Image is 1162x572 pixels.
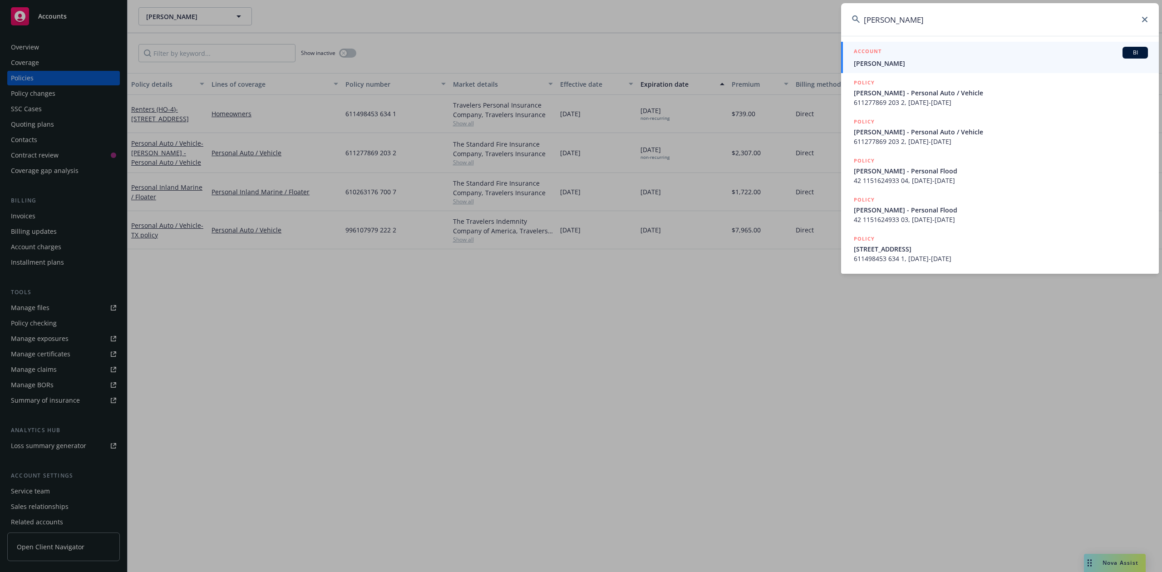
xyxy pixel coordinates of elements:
[854,88,1148,98] span: [PERSON_NAME] - Personal Auto / Vehicle
[841,73,1159,112] a: POLICY[PERSON_NAME] - Personal Auto / Vehicle611277869 203 2, [DATE]-[DATE]
[854,234,875,243] h5: POLICY
[854,59,1148,68] span: [PERSON_NAME]
[841,151,1159,190] a: POLICY[PERSON_NAME] - Personal Flood42 1151624933 04, [DATE]-[DATE]
[854,137,1148,146] span: 611277869 203 2, [DATE]-[DATE]
[854,127,1148,137] span: [PERSON_NAME] - Personal Auto / Vehicle
[854,195,875,204] h5: POLICY
[854,156,875,165] h5: POLICY
[841,3,1159,36] input: Search...
[841,112,1159,151] a: POLICY[PERSON_NAME] - Personal Auto / Vehicle611277869 203 2, [DATE]-[DATE]
[854,78,875,87] h5: POLICY
[841,229,1159,268] a: POLICY[STREET_ADDRESS]611498453 634 1, [DATE]-[DATE]
[854,254,1148,263] span: 611498453 634 1, [DATE]-[DATE]
[854,166,1148,176] span: [PERSON_NAME] - Personal Flood
[854,47,881,58] h5: ACCOUNT
[854,244,1148,254] span: [STREET_ADDRESS]
[854,117,875,126] h5: POLICY
[854,215,1148,224] span: 42 1151624933 03, [DATE]-[DATE]
[854,176,1148,185] span: 42 1151624933 04, [DATE]-[DATE]
[841,190,1159,229] a: POLICY[PERSON_NAME] - Personal Flood42 1151624933 03, [DATE]-[DATE]
[854,98,1148,107] span: 611277869 203 2, [DATE]-[DATE]
[854,205,1148,215] span: [PERSON_NAME] - Personal Flood
[841,42,1159,73] a: ACCOUNTBI[PERSON_NAME]
[1126,49,1144,57] span: BI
